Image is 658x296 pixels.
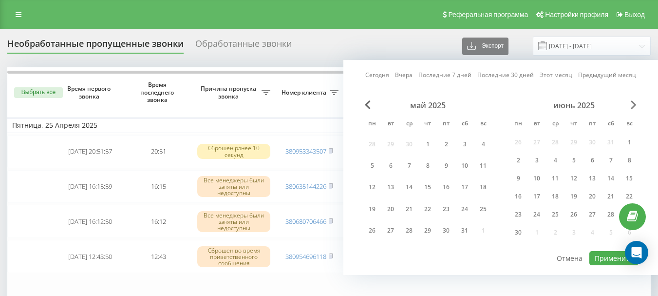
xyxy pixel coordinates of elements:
[546,171,564,186] div: ср 11 июня 2025 г.
[566,117,581,132] abbr: четверг
[623,154,636,167] div: 8
[512,226,525,239] div: 30
[124,170,192,203] td: 16:15
[280,89,330,97] span: Номер клиента
[529,117,544,132] abbr: вторник
[602,207,620,222] div: сб 28 июня 2025 г.
[395,70,413,79] a: Вчера
[14,87,63,98] button: Выбрать все
[512,154,525,167] div: 2
[197,211,270,233] div: Все менеджеры были заняты или недоступны
[602,171,620,186] div: сб 14 июня 2025 г.
[624,11,645,19] span: Выход
[440,181,452,194] div: 16
[418,157,437,175] div: чт 8 мая 2025 г.
[400,222,418,240] div: ср 28 мая 2025 г.
[455,135,474,153] div: сб 3 мая 2025 г.
[586,190,599,203] div: 20
[530,172,543,185] div: 10
[285,147,326,156] a: 380953343507
[512,172,525,185] div: 9
[509,153,527,168] div: пн 2 июня 2025 г.
[437,200,455,218] div: пт 23 мая 2025 г.
[440,159,452,172] div: 9
[567,154,580,167] div: 5
[440,203,452,216] div: 23
[381,178,400,197] div: вт 13 мая 2025 г.
[545,11,608,19] span: Настройки профиля
[365,117,379,132] abbr: понедельник
[457,117,472,132] abbr: суббота
[549,172,562,185] div: 11
[458,203,471,216] div: 24
[477,70,534,79] a: Последние 30 дней
[602,189,620,204] div: сб 21 июня 2025 г.
[455,178,474,197] div: сб 17 мая 2025 г.
[381,200,400,218] div: вт 20 мая 2025 г.
[509,100,639,110] div: июнь 2025
[458,138,471,151] div: 3
[421,138,434,151] div: 1
[383,117,398,132] abbr: вторник
[440,224,452,237] div: 30
[509,207,527,222] div: пн 23 июня 2025 г.
[381,222,400,240] div: вт 27 мая 2025 г.
[197,85,262,100] span: Причина пропуска звонка
[509,171,527,186] div: пн 9 июня 2025 г.
[363,100,492,110] div: май 2025
[586,172,599,185] div: 13
[546,153,564,168] div: ср 4 июня 2025 г.
[509,189,527,204] div: пн 16 июня 2025 г.
[7,39,184,54] div: Необработанные пропущенные звонки
[602,153,620,168] div: сб 7 июня 2025 г.
[56,170,124,203] td: [DATE] 16:15:59
[197,144,270,158] div: Сброшен ранее 10 секунд
[403,224,415,237] div: 28
[476,117,490,132] abbr: воскресенье
[400,178,418,197] div: ср 14 мая 2025 г.
[437,178,455,197] div: пт 16 мая 2025 г.
[589,251,639,265] button: Применить
[197,176,270,197] div: Все менеджеры были заняты или недоступны
[440,138,452,151] div: 2
[625,241,648,264] div: Open Intercom Messenger
[384,203,397,216] div: 20
[530,190,543,203] div: 17
[586,154,599,167] div: 6
[285,217,326,226] a: 380680706466
[56,240,124,273] td: [DATE] 12:43:50
[586,208,599,221] div: 27
[197,246,270,268] div: Сброшен во время приветственного сообщения
[384,159,397,172] div: 6
[540,70,572,79] a: Этот месяц
[567,190,580,203] div: 19
[455,157,474,175] div: сб 10 мая 2025 г.
[512,208,525,221] div: 23
[403,159,415,172] div: 7
[583,189,602,204] div: пт 20 июня 2025 г.
[549,154,562,167] div: 4
[366,203,378,216] div: 19
[458,224,471,237] div: 31
[124,135,192,168] td: 20:51
[512,190,525,203] div: 16
[474,135,492,153] div: вс 4 мая 2025 г.
[64,85,116,100] span: Время первого звонка
[418,178,437,197] div: чт 15 мая 2025 г.
[403,181,415,194] div: 14
[527,171,546,186] div: вт 10 июня 2025 г.
[285,182,326,191] a: 380635144226
[421,181,434,194] div: 15
[402,117,416,132] abbr: среда
[477,181,489,194] div: 18
[530,208,543,221] div: 24
[509,225,527,240] div: пн 30 июня 2025 г.
[477,203,489,216] div: 25
[384,181,397,194] div: 13
[455,222,474,240] div: сб 31 мая 2025 г.
[620,189,639,204] div: вс 22 июня 2025 г.
[418,222,437,240] div: чт 29 мая 2025 г.
[421,159,434,172] div: 8
[604,154,617,167] div: 7
[474,157,492,175] div: вс 11 мая 2025 г.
